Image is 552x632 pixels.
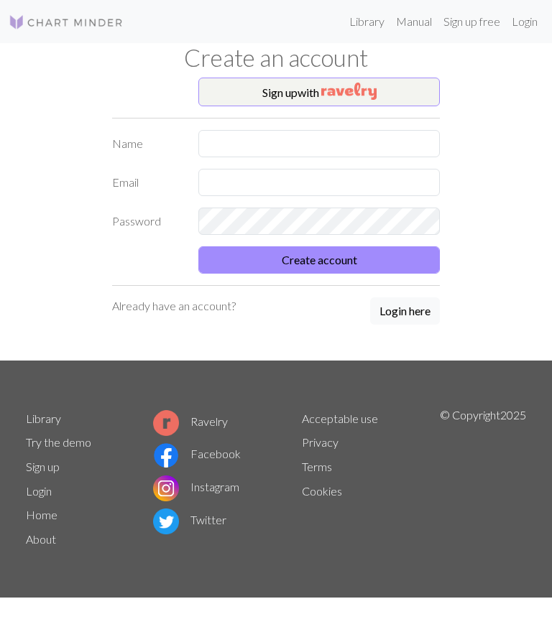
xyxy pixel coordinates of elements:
[302,435,339,449] a: Privacy
[153,480,239,493] a: Instagram
[26,435,91,449] a: Try the demo
[438,7,506,36] a: Sign up free
[153,414,228,428] a: Ravelry
[26,412,61,425] a: Library
[112,297,236,315] p: Already have an account?
[198,78,440,106] button: Sign upwith
[26,460,60,473] a: Sign up
[153,475,179,501] img: Instagram logo
[153,513,226,526] a: Twitter
[26,484,52,498] a: Login
[153,447,241,460] a: Facebook
[302,484,342,498] a: Cookies
[153,410,179,436] img: Ravelry logo
[198,246,440,274] button: Create account
[370,297,440,325] button: Login here
[103,208,190,235] label: Password
[302,412,378,425] a: Acceptable use
[440,406,526,552] p: © Copyright 2025
[103,169,190,196] label: Email
[390,7,438,36] a: Manual
[302,460,332,473] a: Terms
[506,7,543,36] a: Login
[17,43,535,72] h1: Create an account
[321,83,377,100] img: Ravelry
[103,130,190,157] label: Name
[344,7,390,36] a: Library
[153,508,179,534] img: Twitter logo
[370,297,440,326] a: Login here
[9,14,124,31] img: Logo
[153,442,179,468] img: Facebook logo
[26,508,57,521] a: Home
[26,532,56,546] a: About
